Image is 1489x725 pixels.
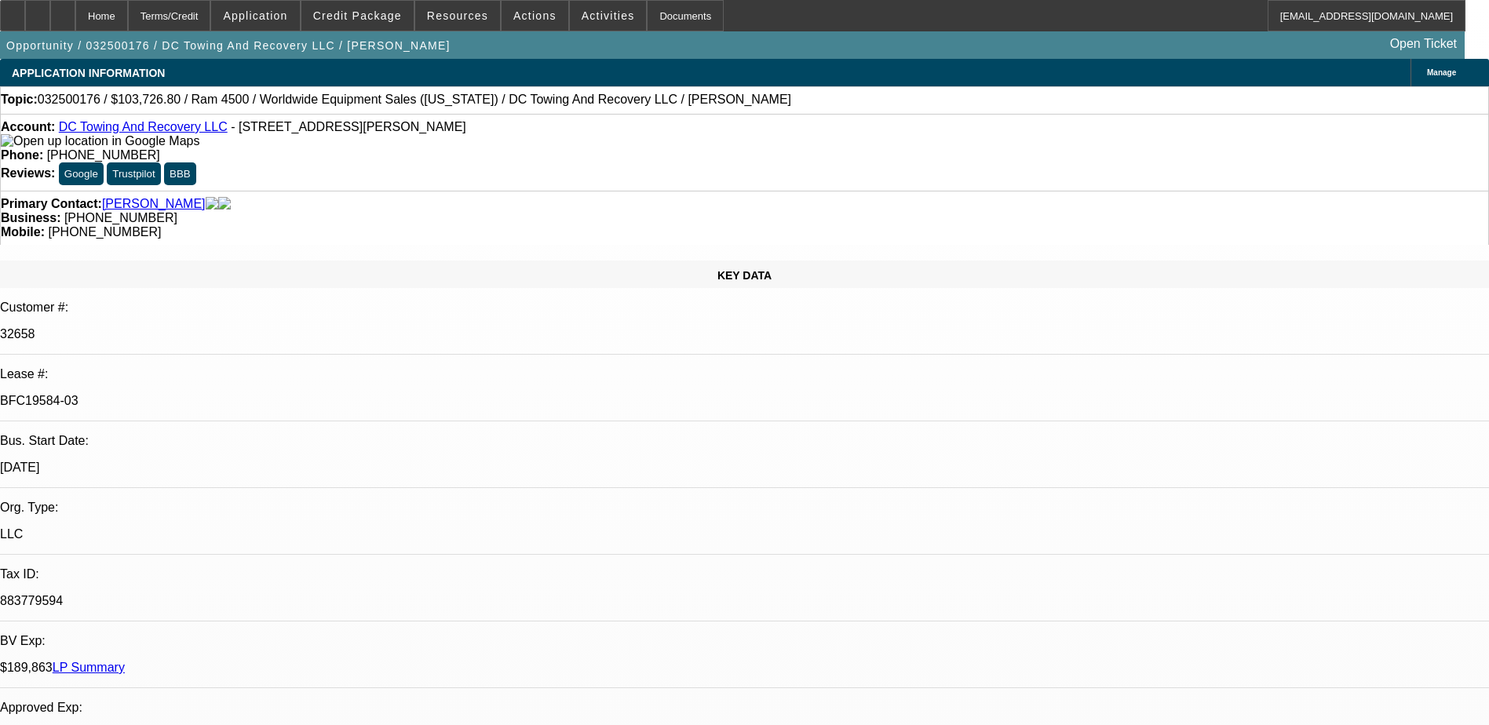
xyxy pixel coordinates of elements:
[717,269,772,282] span: KEY DATA
[1427,68,1456,77] span: Manage
[107,162,160,185] button: Trustpilot
[502,1,568,31] button: Actions
[47,148,160,162] span: [PHONE_NUMBER]
[206,197,218,211] img: facebook-icon.png
[231,120,466,133] span: - [STREET_ADDRESS][PERSON_NAME]
[415,1,500,31] button: Resources
[59,162,104,185] button: Google
[6,39,451,52] span: Opportunity / 032500176 / DC Towing And Recovery LLC / [PERSON_NAME]
[1,134,199,148] a: View Google Maps
[1384,31,1463,57] a: Open Ticket
[164,162,196,185] button: BBB
[211,1,299,31] button: Application
[223,9,287,22] span: Application
[102,197,206,211] a: [PERSON_NAME]
[1,120,55,133] strong: Account:
[53,661,125,674] a: LP Summary
[513,9,557,22] span: Actions
[301,1,414,31] button: Credit Package
[313,9,402,22] span: Credit Package
[64,211,177,224] span: [PHONE_NUMBER]
[38,93,791,107] span: 032500176 / $103,726.80 / Ram 4500 / Worldwide Equipment Sales ([US_STATE]) / DC Towing And Recov...
[59,120,228,133] a: DC Towing And Recovery LLC
[1,166,55,180] strong: Reviews:
[427,9,488,22] span: Resources
[582,9,635,22] span: Activities
[12,67,165,79] span: APPLICATION INFORMATION
[570,1,647,31] button: Activities
[1,211,60,224] strong: Business:
[1,225,45,239] strong: Mobile:
[218,197,231,211] img: linkedin-icon.png
[1,148,43,162] strong: Phone:
[1,134,199,148] img: Open up location in Google Maps
[1,93,38,107] strong: Topic:
[48,225,161,239] span: [PHONE_NUMBER]
[1,197,102,211] strong: Primary Contact:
